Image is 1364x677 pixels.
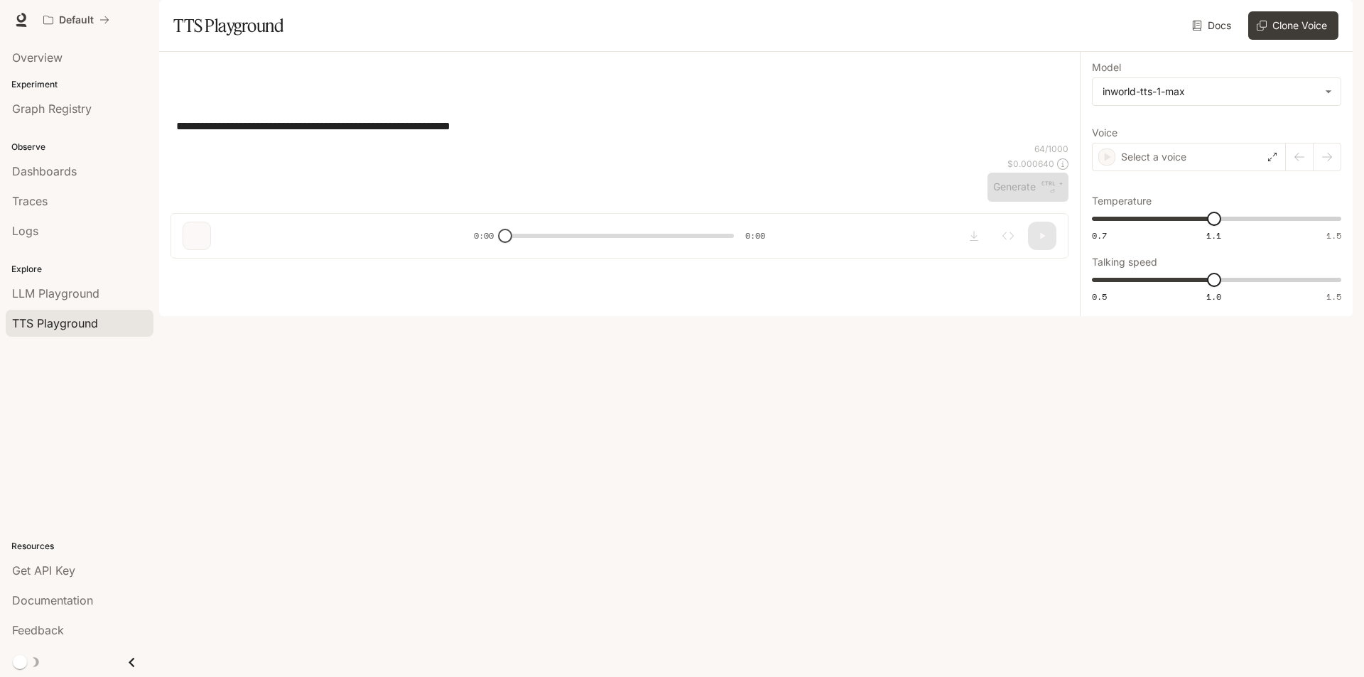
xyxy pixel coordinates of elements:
[1092,229,1107,242] span: 0.7
[1326,229,1341,242] span: 1.5
[1248,11,1338,40] button: Clone Voice
[1121,150,1186,164] p: Select a voice
[1206,291,1221,303] span: 1.0
[480,89,497,100] p: 0 2 .
[192,89,261,100] p: Select voice
[1206,229,1221,242] span: 1.1
[1092,128,1117,138] p: Voice
[173,11,283,40] h1: TTS Playground
[1092,257,1157,267] p: Talking speed
[1092,63,1121,72] p: Model
[1092,291,1107,303] span: 0.5
[497,89,552,100] p: Enter text
[782,89,800,100] p: 0 3 .
[37,6,116,34] button: All workspaces
[1189,11,1237,40] a: Docs
[1103,85,1318,99] div: inworld-tts-1-max
[176,89,192,100] p: 0 1 .
[1007,158,1054,170] p: $ 0.000640
[1092,196,1152,206] p: Temperature
[1326,291,1341,303] span: 1.5
[1093,78,1341,105] div: inworld-tts-1-max
[59,14,94,26] p: Default
[800,89,852,100] p: Generate
[1034,143,1068,155] p: 64 / 1000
